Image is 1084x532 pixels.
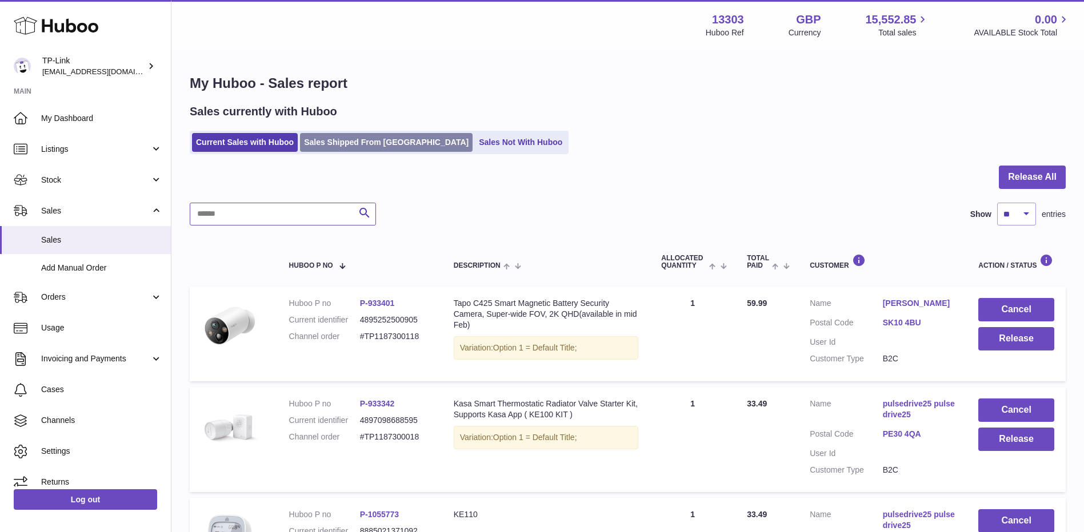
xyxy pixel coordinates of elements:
[650,387,735,492] td: 1
[974,27,1070,38] span: AVAILABLE Stock Total
[289,415,360,426] dt: Current identifier
[712,12,744,27] strong: 13303
[454,509,639,520] div: KE110
[810,465,883,475] dt: Customer Type
[192,133,298,152] a: Current Sales with Huboo
[41,477,162,487] span: Returns
[789,27,821,38] div: Currency
[42,67,168,76] span: [EMAIL_ADDRESS][DOMAIN_NAME]
[41,113,162,124] span: My Dashboard
[289,315,360,325] dt: Current identifier
[883,429,956,440] a: PE30 4QA
[41,235,162,245] span: Sales
[360,299,395,308] a: P-933401
[41,144,150,155] span: Listings
[810,448,883,459] dt: User Id
[1042,209,1066,220] span: entries
[978,327,1054,350] button: Release
[978,428,1054,451] button: Release
[883,398,956,420] a: pulsedrive25 pulsedrive25
[289,262,333,269] span: Huboo P no
[706,27,744,38] div: Huboo Ref
[289,398,360,409] dt: Huboo P no
[201,298,258,355] img: 133031725447337.jpg
[661,255,706,269] span: ALLOCATED Quantity
[41,323,162,333] span: Usage
[190,104,337,119] h2: Sales currently with Huboo
[810,254,955,269] div: Customer
[747,510,767,519] span: 33.49
[978,398,1054,422] button: Cancel
[865,12,916,27] span: 15,552.85
[747,299,767,308] span: 59.99
[41,205,150,216] span: Sales
[865,12,929,38] a: 15,552.85 Total sales
[41,353,150,364] span: Invoicing and Payments
[360,415,431,426] dd: 4897098688595
[454,426,639,449] div: Variation:
[810,398,883,423] dt: Name
[878,27,929,38] span: Total sales
[974,12,1070,38] a: 0.00 AVAILABLE Stock Total
[454,298,639,331] div: Tapo C425 Smart Magnetic Battery Security Camera, Super-wide FOV, 2K QHD(available in mid Feb)
[360,399,395,408] a: P-933342
[289,298,360,309] dt: Huboo P no
[796,12,821,27] strong: GBP
[883,509,956,531] a: pulsedrive25 pulsedrive25
[41,292,150,303] span: Orders
[883,353,956,364] dd: B2C
[14,58,31,75] img: gaby.chen@tp-link.com
[978,254,1054,269] div: Action / Status
[41,446,162,457] span: Settings
[883,465,956,475] dd: B2C
[475,133,566,152] a: Sales Not With Huboo
[41,175,150,186] span: Stock
[810,317,883,331] dt: Postal Code
[289,331,360,342] dt: Channel order
[41,415,162,426] span: Channels
[360,510,399,519] a: P-1055773
[42,55,145,77] div: TP-Link
[883,317,956,328] a: SK10 4BU
[493,433,577,442] span: Option 1 = Default Title;
[810,353,883,364] dt: Customer Type
[999,166,1066,189] button: Release All
[747,399,767,408] span: 33.49
[810,337,883,348] dt: User Id
[1035,12,1057,27] span: 0.00
[201,398,258,456] img: KE100-kit-1000_large_20220825102840x.jpg
[454,336,639,360] div: Variation:
[14,489,157,510] a: Log out
[810,429,883,442] dt: Postal Code
[360,432,431,442] dd: #TP1187300018
[883,298,956,309] a: [PERSON_NAME]
[300,133,473,152] a: Sales Shipped From [GEOGRAPHIC_DATA]
[41,384,162,395] span: Cases
[650,287,735,381] td: 1
[360,315,431,325] dd: 4895252500905
[360,331,431,342] dd: #TP1187300118
[289,509,360,520] dt: Huboo P no
[454,398,639,420] div: Kasa Smart Thermostatic Radiator Valve Starter Kit, Supports Kasa App ( KE100 KIT )
[747,255,769,269] span: Total paid
[978,298,1054,321] button: Cancel
[289,432,360,442] dt: Channel order
[190,74,1066,92] h1: My Huboo - Sales report
[493,343,577,352] span: Option 1 = Default Title;
[454,262,501,269] span: Description
[41,263,162,273] span: Add Manual Order
[970,209,991,220] label: Show
[810,298,883,312] dt: Name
